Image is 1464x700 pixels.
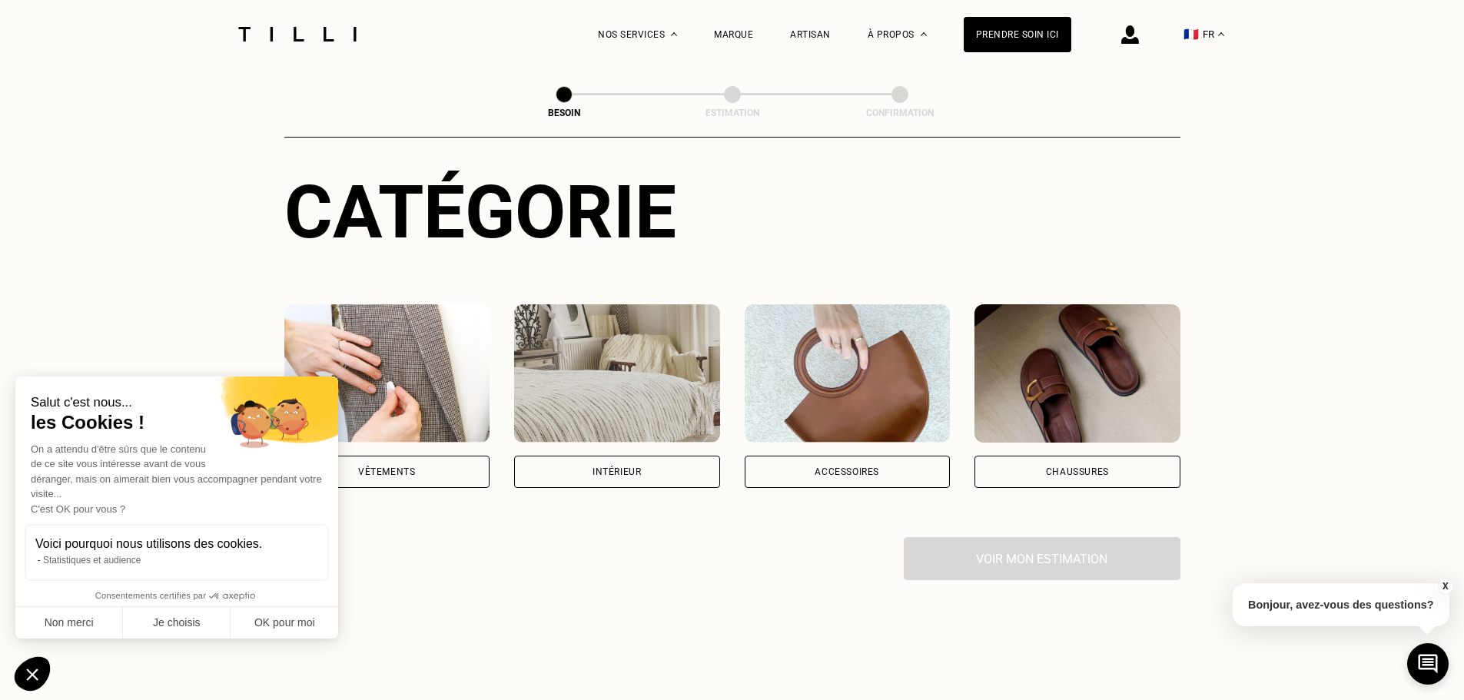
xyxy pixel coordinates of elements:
[284,304,490,443] img: Vêtements
[964,17,1071,52] a: Prendre soin ici
[284,169,1180,255] div: Catégorie
[1233,583,1449,626] p: Bonjour, avez-vous des questions?
[671,32,677,36] img: Menu déroulant
[487,108,641,118] div: Besoin
[1437,578,1452,595] button: X
[790,29,831,40] a: Artisan
[656,108,809,118] div: Estimation
[974,304,1180,443] img: Chaussures
[815,467,879,476] div: Accessoires
[514,304,720,443] img: Intérieur
[358,467,415,476] div: Vêtements
[1183,27,1199,41] span: 🇫🇷
[745,304,951,443] img: Accessoires
[1121,25,1139,44] img: icône connexion
[233,27,362,41] img: Logo du service de couturière Tilli
[593,467,641,476] div: Intérieur
[921,32,927,36] img: Menu déroulant à propos
[1046,467,1109,476] div: Chaussures
[1218,32,1224,36] img: menu déroulant
[823,108,977,118] div: Confirmation
[714,29,753,40] a: Marque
